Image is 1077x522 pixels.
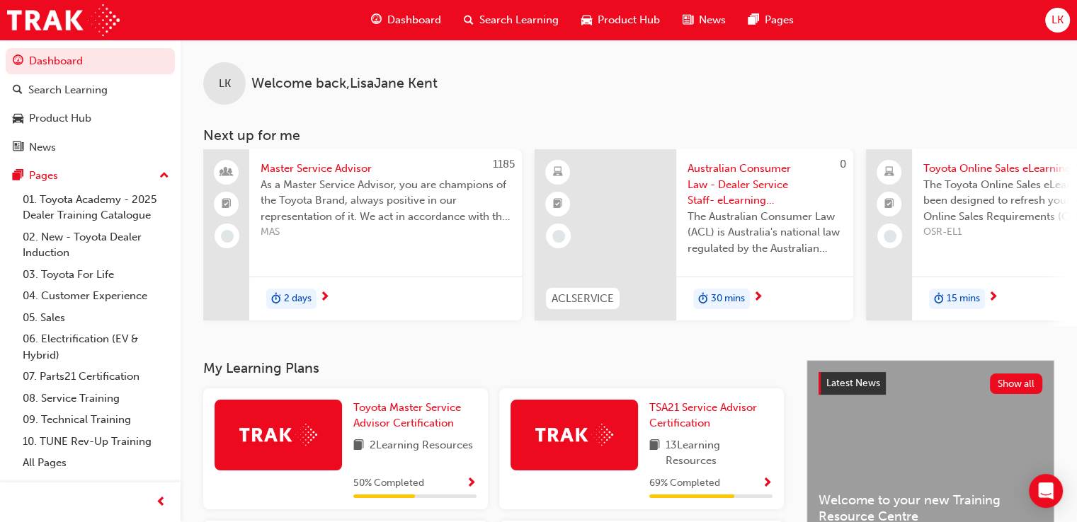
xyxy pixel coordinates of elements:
[683,11,693,29] span: news-icon
[219,76,231,92] span: LK
[649,437,660,469] span: book-icon
[251,76,438,92] span: Welcome back , LisaJane Kent
[765,12,794,28] span: Pages
[666,437,773,469] span: 13 Learning Resources
[17,388,175,410] a: 08. Service Training
[934,290,944,308] span: duration-icon
[203,149,522,320] a: 1185Master Service AdvisorAs a Master Service Advisor, you are champions of the Toyota Brand, alw...
[221,230,234,243] span: learningRecordVerb_NONE-icon
[13,112,23,125] span: car-icon
[29,168,58,184] div: Pages
[360,6,452,35] a: guage-iconDashboard
[261,177,511,225] span: As a Master Service Advisor, you are champions of the Toyota Brand, always positive in our repres...
[552,230,565,243] span: learningRecordVerb_NONE-icon
[370,437,473,455] span: 2 Learning Resources
[17,189,175,226] a: 01. Toyota Academy - 2025 Dealer Training Catalogue
[1045,8,1070,33] button: LK
[826,377,880,389] span: Latest News
[387,12,441,28] span: Dashboard
[271,290,281,308] span: duration-icon
[17,226,175,264] a: 02. New - Toyota Dealer Induction
[17,307,175,329] a: 05. Sales
[17,452,175,474] a: All Pages
[17,366,175,388] a: 07. Parts21 Certification
[753,291,763,304] span: next-icon
[319,291,330,304] span: next-icon
[884,195,894,214] span: booktick-icon
[222,195,232,214] span: booktick-icon
[990,373,1043,394] button: Show all
[649,401,757,430] span: TSA21 Service Advisor Certification
[371,11,382,29] span: guage-icon
[1052,12,1064,28] span: LK
[17,285,175,307] a: 04. Customer Experience
[464,11,474,29] span: search-icon
[479,12,559,28] span: Search Learning
[13,84,23,97] span: search-icon
[17,431,175,453] a: 10. TUNE Rev-Up Training
[29,139,56,156] div: News
[353,475,424,492] span: 50 % Completed
[493,158,515,170] span: 1185
[552,291,614,307] span: ACLSERVICE
[762,475,773,492] button: Show Progress
[6,105,175,132] a: Product Hub
[261,161,511,177] span: Master Service Advisor
[988,291,998,304] span: next-icon
[6,134,175,161] a: News
[6,45,175,163] button: DashboardSearch LearningProduct HubNews
[239,424,317,446] img: Trak
[698,290,708,308] span: duration-icon
[570,6,671,35] a: car-iconProduct Hub
[535,149,853,320] a: 0ACLSERVICEAustralian Consumer Law - Dealer Service Staff- eLearning ModuleThe Australian Consume...
[28,82,108,98] div: Search Learning
[748,11,759,29] span: pages-icon
[884,163,894,182] span: laptop-icon
[466,475,477,492] button: Show Progress
[203,360,784,376] h3: My Learning Plans
[6,163,175,189] button: Pages
[156,494,166,511] span: prev-icon
[819,372,1042,395] a: Latest NewsShow all
[13,141,23,154] span: news-icon
[6,48,175,74] a: Dashboard
[699,12,726,28] span: News
[353,437,364,455] span: book-icon
[159,167,169,185] span: up-icon
[649,400,773,431] a: TSA21 Service Advisor Certification
[181,127,1077,144] h3: Next up for me
[13,55,23,68] span: guage-icon
[222,163,232,182] span: people-icon
[671,6,737,35] a: news-iconNews
[840,158,846,170] span: 0
[353,401,461,430] span: Toyota Master Service Advisor Certification
[762,477,773,490] span: Show Progress
[466,477,477,490] span: Show Progress
[688,161,842,209] span: Australian Consumer Law - Dealer Service Staff- eLearning Module
[581,11,592,29] span: car-icon
[284,291,312,307] span: 2 days
[947,291,980,307] span: 15 mins
[553,195,563,214] span: booktick-icon
[7,4,120,36] img: Trak
[711,291,745,307] span: 30 mins
[353,400,477,431] a: Toyota Master Service Advisor Certification
[261,224,511,240] span: MAS
[1029,474,1063,508] div: Open Intercom Messenger
[29,110,91,127] div: Product Hub
[688,209,842,257] span: The Australian Consumer Law (ACL) is Australia's national law regulated by the Australian Competi...
[553,163,563,182] span: learningResourceType_ELEARNING-icon
[17,328,175,366] a: 06. Electrification (EV & Hybrid)
[884,230,896,243] span: learningRecordVerb_NONE-icon
[649,475,720,492] span: 69 % Completed
[598,12,660,28] span: Product Hub
[535,424,613,446] img: Trak
[452,6,570,35] a: search-iconSearch Learning
[737,6,805,35] a: pages-iconPages
[6,77,175,103] a: Search Learning
[17,409,175,431] a: 09. Technical Training
[13,170,23,182] span: pages-icon
[17,264,175,286] a: 03. Toyota For Life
